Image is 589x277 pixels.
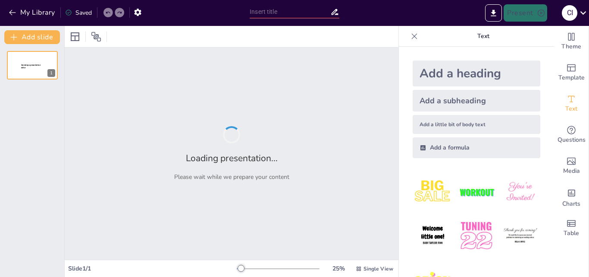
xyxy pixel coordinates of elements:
span: Sendsteps presentation editor [21,64,41,69]
button: Present [504,4,547,22]
div: Get real-time input from your audience [554,119,589,150]
img: 5.jpeg [456,216,496,256]
input: Insert title [250,6,330,18]
div: Add text boxes [554,88,589,119]
button: Add slide [4,30,60,44]
div: Layout [68,30,82,44]
div: Add a subheading [413,90,540,111]
div: Saved [65,9,92,17]
img: 6.jpeg [500,216,540,256]
button: C I [562,4,577,22]
div: 1 [47,69,55,77]
span: Theme [561,42,581,51]
div: 1 [7,51,58,80]
img: 4.jpeg [413,216,453,256]
span: Table [564,229,579,238]
img: 1.jpeg [413,172,453,212]
h2: Loading presentation... [186,152,278,164]
div: Change the overall theme [554,26,589,57]
div: Add charts and graphs [554,181,589,213]
span: Single View [363,265,393,272]
div: Add ready made slides [554,57,589,88]
span: Position [91,32,101,42]
button: My Library [6,6,59,19]
span: Questions [558,135,586,145]
div: Add a little bit of body text [413,115,540,134]
img: 3.jpeg [500,172,540,212]
div: Add a heading [413,60,540,86]
div: Add images, graphics, shapes or video [554,150,589,181]
div: Add a formula [413,137,540,158]
span: Charts [562,199,580,209]
p: Text [421,26,545,47]
button: Export to PowerPoint [485,4,502,22]
div: 25 % [328,264,349,273]
img: 2.jpeg [456,172,496,212]
p: Please wait while we prepare your content [174,173,289,181]
div: C I [562,5,577,21]
span: Media [563,166,580,176]
div: Slide 1 / 1 [68,264,237,273]
span: Template [558,73,585,83]
div: Add a table [554,213,589,244]
span: Text [565,104,577,114]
